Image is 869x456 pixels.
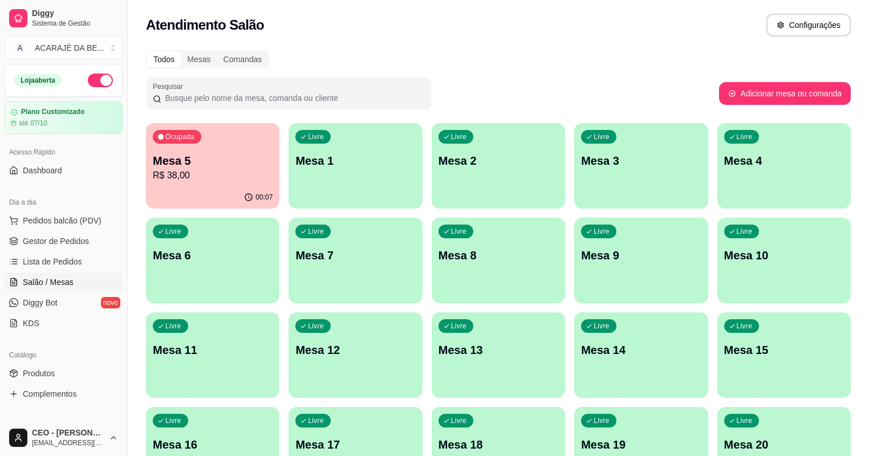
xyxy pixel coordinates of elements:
[308,416,324,425] p: Livre
[432,123,565,209] button: LivreMesa 2
[14,74,62,87] div: Loja aberta
[432,218,565,303] button: LivreMesa 8
[153,82,187,91] label: Pesquisar
[451,132,467,141] p: Livre
[438,437,558,453] p: Mesa 18
[21,108,84,116] article: Plano Customizado
[295,342,415,358] p: Mesa 12
[146,16,264,34] h2: Atendimento Salão
[23,256,82,267] span: Lista de Pedidos
[438,153,558,169] p: Mesa 2
[737,132,753,141] p: Livre
[289,312,422,398] button: LivreMesa 12
[32,438,104,447] span: [EMAIL_ADDRESS][DOMAIN_NAME]
[724,153,844,169] p: Mesa 4
[153,437,273,453] p: Mesa 16
[153,247,273,263] p: Mesa 6
[451,321,467,331] p: Livre
[5,314,123,332] a: KDS
[5,143,123,161] div: Acesso Rápido
[5,346,123,364] div: Catálogo
[5,101,123,134] a: Plano Customizadoaté 07/10
[432,312,565,398] button: LivreMesa 13
[724,437,844,453] p: Mesa 20
[289,123,422,209] button: LivreMesa 1
[32,428,104,438] span: CEO - [PERSON_NAME]
[295,153,415,169] p: Mesa 1
[308,321,324,331] p: Livre
[35,42,104,54] div: ACARAJÉ DA BE ...
[5,294,123,312] a: Diggy Botnovo
[217,51,269,67] div: Comandas
[719,82,851,105] button: Adicionar mesa ou comanda
[594,416,610,425] p: Livre
[724,342,844,358] p: Mesa 15
[438,342,558,358] p: Mesa 13
[23,165,62,176] span: Dashboard
[295,247,415,263] p: Mesa 7
[308,132,324,141] p: Livre
[308,227,324,236] p: Livre
[717,218,851,303] button: LivreMesa 10
[23,297,58,308] span: Diggy Bot
[5,232,123,250] a: Gestor de Pedidos
[717,123,851,209] button: LivreMesa 4
[5,364,123,382] a: Produtos
[153,342,273,358] p: Mesa 11
[165,132,194,141] p: Ocupada
[181,51,217,67] div: Mesas
[581,153,701,169] p: Mesa 3
[737,416,753,425] p: Livre
[717,312,851,398] button: LivreMesa 15
[451,416,467,425] p: Livre
[594,227,610,236] p: Livre
[23,235,89,247] span: Gestor de Pedidos
[737,227,753,236] p: Livre
[438,247,558,263] p: Mesa 8
[451,227,467,236] p: Livre
[23,317,39,329] span: KDS
[146,312,279,398] button: LivreMesa 11
[766,14,851,36] button: Configurações
[594,321,610,331] p: Livre
[23,276,74,288] span: Salão / Mesas
[32,9,118,19] span: Diggy
[255,193,273,202] p: 00:07
[289,218,422,303] button: LivreMesa 7
[23,368,55,379] span: Produtos
[146,218,279,303] button: LivreMesa 6
[23,388,76,400] span: Complementos
[5,5,123,32] a: DiggySistema de Gestão
[19,119,47,128] article: até 07/10
[574,218,708,303] button: LivreMesa 9
[14,42,26,54] span: A
[165,416,181,425] p: Livre
[32,19,118,28] span: Sistema de Gestão
[165,227,181,236] p: Livre
[737,321,753,331] p: Livre
[5,211,123,230] button: Pedidos balcão (PDV)
[581,437,701,453] p: Mesa 19
[5,36,123,59] button: Select a team
[5,424,123,451] button: CEO - [PERSON_NAME][EMAIL_ADDRESS][DOMAIN_NAME]
[594,132,610,141] p: Livre
[581,342,701,358] p: Mesa 14
[5,193,123,211] div: Dia a dia
[5,385,123,403] a: Complementos
[88,74,113,87] button: Alterar Status
[295,437,415,453] p: Mesa 17
[161,92,424,104] input: Pesquisar
[5,273,123,291] a: Salão / Mesas
[5,161,123,180] a: Dashboard
[581,247,701,263] p: Mesa 9
[165,321,181,331] p: Livre
[574,123,708,209] button: LivreMesa 3
[724,247,844,263] p: Mesa 10
[153,153,273,169] p: Mesa 5
[146,123,279,209] button: OcupadaMesa 5R$ 38,0000:07
[574,312,708,398] button: LivreMesa 14
[147,51,181,67] div: Todos
[153,169,273,182] p: R$ 38,00
[23,215,101,226] span: Pedidos balcão (PDV)
[5,253,123,271] a: Lista de Pedidos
